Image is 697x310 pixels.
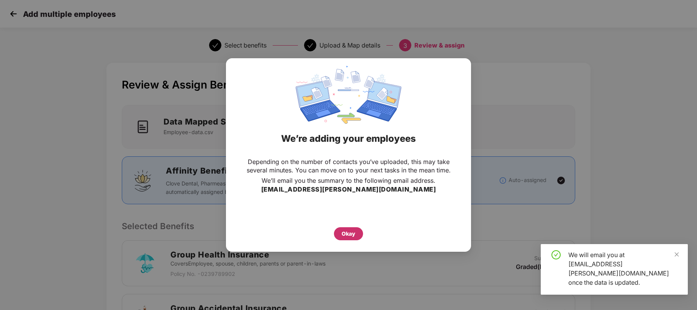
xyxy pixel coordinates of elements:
div: We’re adding your employees [236,124,461,154]
div: We will email you at [EMAIL_ADDRESS][PERSON_NAME][DOMAIN_NAME] once the data is updated. [568,250,679,287]
div: Okay [342,230,355,238]
img: svg+xml;base64,PHN2ZyBpZD0iRGF0YV9zeW5jaW5nIiB4bWxucz0iaHR0cDovL3d3dy53My5vcmcvMjAwMC9zdmciIHdpZH... [296,66,401,124]
span: close [674,252,679,257]
p: Depending on the number of contacts you’ve uploaded, this may take several minutes. You can move ... [241,157,456,174]
span: check-circle [551,250,561,259]
h3: [EMAIL_ADDRESS][PERSON_NAME][DOMAIN_NAME] [261,185,436,195]
p: We’ll email you the summary to the following email address. [262,176,435,185]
